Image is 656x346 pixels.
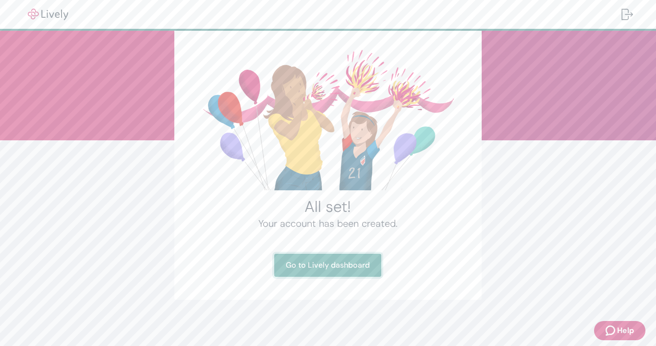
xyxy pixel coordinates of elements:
[197,216,459,231] h4: Your account has been created.
[614,3,641,26] button: Log out
[197,197,459,216] h2: All set!
[594,321,645,340] button: Zendesk support iconHelp
[606,325,617,336] svg: Zendesk support icon
[274,254,381,277] a: Go to Lively dashboard
[617,325,634,336] span: Help
[21,9,75,20] img: Lively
